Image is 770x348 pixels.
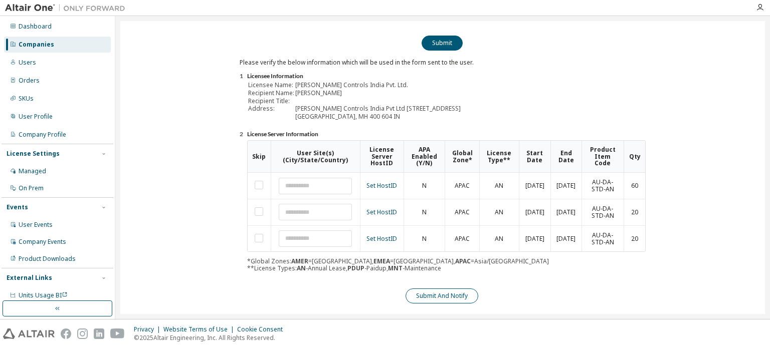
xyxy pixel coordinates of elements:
[295,90,461,97] td: [PERSON_NAME]
[134,325,163,333] div: Privacy
[19,291,68,299] span: Units Usage BI
[624,173,645,199] td: 60
[388,264,403,272] b: MNT
[297,264,306,272] b: AN
[19,184,44,192] div: On Prem
[445,141,479,173] th: Global Zone*
[404,199,445,225] td: N
[582,199,624,225] td: AU-DA-STD-AN
[19,113,53,121] div: User Profile
[163,325,237,333] div: Website Terms of Use
[445,199,479,225] td: APAC
[291,257,308,265] b: AMER
[134,333,289,342] p: © 2025 Altair Engineering, Inc. All Rights Reserved.
[19,238,66,246] div: Company Events
[582,173,624,199] td: AU-DA-STD-AN
[295,113,461,120] td: [GEOGRAPHIC_DATA], MH 400 604 IN
[19,77,40,85] div: Orders
[366,234,397,243] a: Set HostID
[422,36,463,51] button: Submit
[406,288,478,303] button: Submit And Notify
[347,264,364,272] b: PDUP
[582,225,624,252] td: AU-DA-STD-AN
[455,257,471,265] b: APAC
[373,257,390,265] b: EMEA
[624,199,645,225] td: 20
[7,274,52,282] div: External Links
[19,167,46,175] div: Managed
[248,82,294,89] td: Licensee Name:
[19,255,76,263] div: Product Downloads
[624,225,645,252] td: 20
[19,131,66,139] div: Company Profile
[248,90,294,97] td: Recipient Name:
[550,225,582,252] td: [DATE]
[247,73,646,81] li: Licensee Information
[479,173,518,199] td: AN
[248,98,294,105] td: Recipient Title:
[247,140,646,272] div: *Global Zones: =[GEOGRAPHIC_DATA], =[GEOGRAPHIC_DATA], =Asia/[GEOGRAPHIC_DATA] **License Types: -...
[7,203,28,211] div: Events
[94,328,104,339] img: linkedin.svg
[247,131,646,139] li: License Server Information
[404,173,445,199] td: N
[271,141,360,173] th: User Site(s) (City/State/Country)
[479,141,518,173] th: License Type**
[77,328,88,339] img: instagram.svg
[19,23,52,31] div: Dashboard
[295,105,461,112] td: [PERSON_NAME] Controls India Pvt Ltd [STREET_ADDRESS]
[550,141,582,173] th: End Date
[19,59,36,67] div: Users
[550,199,582,225] td: [DATE]
[7,150,60,158] div: License Settings
[519,199,551,225] td: [DATE]
[404,141,445,173] th: APA Enabled (Y/N)
[240,59,646,303] div: Please verify the below information which will be used in the form sent to the user.
[5,3,130,13] img: Altair One
[445,173,479,199] td: APAC
[110,328,125,339] img: youtube.svg
[3,328,55,339] img: altair_logo.svg
[479,225,518,252] td: AN
[295,82,461,89] td: [PERSON_NAME] Controls India Pvt. Ltd.
[248,105,294,112] td: Address:
[19,221,53,229] div: User Events
[624,141,645,173] th: Qty
[519,173,551,199] td: [DATE]
[360,141,404,173] th: License Server HostID
[519,141,551,173] th: Start Date
[61,328,71,339] img: facebook.svg
[19,41,54,49] div: Companies
[237,325,289,333] div: Cookie Consent
[550,173,582,199] td: [DATE]
[479,199,518,225] td: AN
[366,181,397,190] a: Set HostID
[366,208,397,216] a: Set HostID
[445,225,479,252] td: APAC
[582,141,624,173] th: Product Item Code
[248,141,271,173] th: Skip
[519,225,551,252] td: [DATE]
[19,95,34,103] div: SKUs
[404,225,445,252] td: N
